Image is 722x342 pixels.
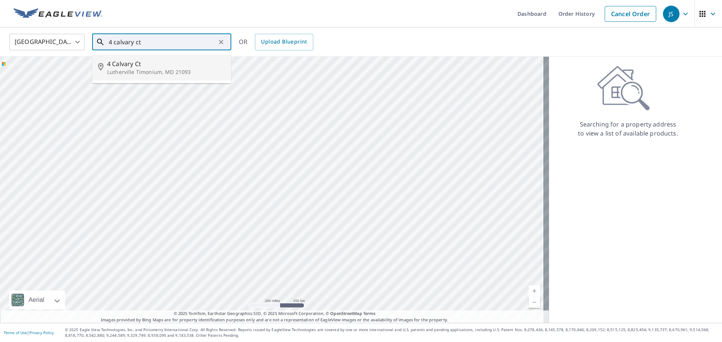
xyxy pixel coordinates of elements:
div: Aerial [26,291,47,309]
div: JS [663,6,680,22]
p: | [4,330,54,335]
a: Current Level 5, Zoom In [529,285,540,297]
p: © 2025 Eagle View Technologies, Inc. and Pictometry International Corp. All Rights Reserved. Repo... [65,327,718,338]
button: Clear [216,37,226,47]
a: Cancel Order [605,6,656,22]
a: Upload Blueprint [255,34,313,50]
img: EV Logo [14,8,102,20]
input: Search by address or latitude-longitude [109,32,216,53]
div: Aerial [9,291,65,309]
a: Current Level 5, Zoom Out [529,297,540,308]
a: Privacy Policy [29,330,54,335]
p: Searching for a property address to view a list of available products. [578,120,678,138]
div: [GEOGRAPHIC_DATA] [9,32,85,53]
div: OR [239,34,313,50]
span: Upload Blueprint [261,37,307,47]
a: Terms of Use [4,330,27,335]
p: Lutherville Timonium, MD 21093 [107,68,225,76]
a: OpenStreetMap [330,310,362,316]
span: 4 Calvary Ct [107,59,225,68]
span: © 2025 TomTom, Earthstar Geographics SIO, © 2025 Microsoft Corporation, © [174,310,376,317]
a: Terms [363,310,376,316]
